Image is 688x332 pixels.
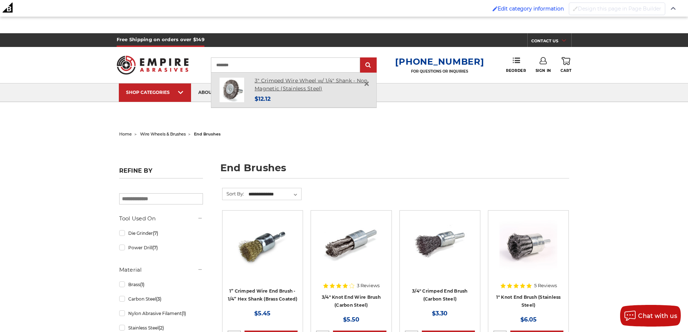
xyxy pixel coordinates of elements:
[520,316,537,323] span: $6.05
[536,68,551,73] span: Sign In
[117,51,189,79] img: Empire Abrasives
[569,3,665,15] button: Disabled brush to Design this page in Page Builder Design this page in Page Builder
[255,77,367,92] a: 3" Crimped Wire Wheel w/ 1/4" Shank - Non Magnetic (Stainless Steel)
[405,216,475,286] a: 3/4" Crimped End Brush (Carbon Steel)
[159,325,164,331] span: (2)
[561,57,571,73] a: Cart
[534,283,557,288] span: 5 Reviews
[361,78,372,90] a: Close
[152,245,158,250] span: (7)
[182,311,186,316] span: (1)
[316,216,386,286] a: Twist Knot End Brush
[140,282,144,287] span: (1)
[506,57,526,73] a: Reorder
[119,278,203,291] a: Brass
[156,296,161,302] span: (3)
[322,216,380,273] img: Twist Knot End Brush
[493,216,563,286] a: Knotted End Brush
[395,69,484,74] p: FOR QUESTIONS OR INQUIRIES
[254,310,271,317] span: $5.45
[119,227,203,240] a: Die Grinder
[432,310,447,317] span: $3.30
[222,188,244,199] label: Sort By:
[117,33,204,47] h5: Free Shipping on orders over $149
[234,216,291,273] img: brass coated 1 inch end brush
[361,58,376,73] input: Submit
[140,131,186,137] a: wire wheels & brushes
[620,305,681,327] button: Chat with us
[412,288,468,302] a: 3/4" Crimped End Brush (Carbon Steel)
[228,216,298,286] a: brass coated 1 inch end brush
[578,5,661,12] span: Design this page in Page Builder
[498,5,564,12] span: Edit category information
[561,68,571,73] span: Cart
[220,163,569,178] h1: end brushes
[119,214,203,223] h5: Tool Used On
[322,294,381,308] a: 3/4" Knot End Wire Brush (Carbon Steel)
[153,230,158,236] span: (7)
[363,77,370,91] span: ×
[119,131,132,137] a: home
[531,37,571,47] a: CONTACT US
[119,167,203,178] h5: Refine by
[194,131,221,137] span: end brushes
[119,241,203,254] a: Power Drill
[228,288,297,302] a: 1” Crimped Wire End Brush - 1/4” Hex Shank (Brass Coated)
[343,316,359,323] span: $5.50
[220,78,244,102] img: Crimped Wire Wheel with Shank Non Magnetic
[247,189,301,200] select: Sort By:
[119,307,203,320] a: Nylon Abrasive Filament
[126,90,184,95] div: SHOP CATEGORIES
[357,283,380,288] span: 3 Reviews
[493,6,498,11] img: Enabled brush for category edit
[671,7,676,10] img: Close Admin Bar
[638,312,677,319] span: Chat with us
[496,294,561,308] a: 1" Knot End Brush (Stainless Steel)
[411,216,469,273] img: 3/4" Crimped End Brush (Carbon Steel)
[395,56,484,67] a: [PHONE_NUMBER]
[506,68,526,73] span: Reorder
[573,6,578,11] img: Disabled brush to Design this page in Page Builder
[499,216,557,273] img: Knotted End Brush
[489,2,567,16] a: Enabled brush for category edit Edit category information
[119,293,203,305] a: Carbon Steel
[119,266,203,274] h5: Material
[255,95,271,102] span: $12.12
[191,83,229,102] a: about us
